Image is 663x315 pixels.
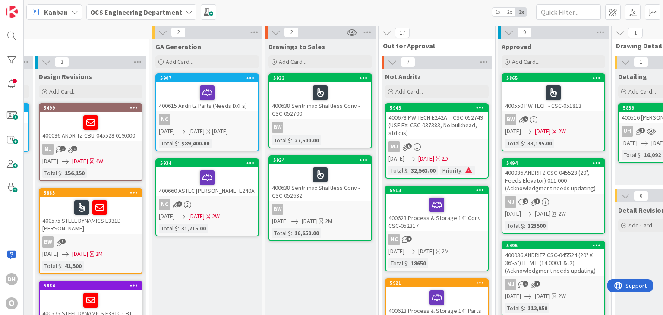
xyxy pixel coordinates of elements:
div: Total $ [42,168,61,178]
div: MJ [40,144,142,155]
span: 6 [406,143,412,149]
span: Add Card... [628,221,656,229]
div: NC [159,199,170,210]
div: 5494 [506,160,604,166]
span: : [178,139,179,148]
div: 5865400550 PW TECH - CSC-051813 [502,74,604,111]
div: Total $ [42,261,61,271]
span: Add Card... [279,58,306,66]
img: Visit kanbanzone.com [6,6,18,18]
span: 17 [395,28,410,38]
span: [DATE] [189,212,205,221]
div: 5495 [502,242,604,249]
div: 5499 [40,104,142,112]
div: 5933 [273,75,371,81]
span: GA Generation [155,42,201,51]
div: 5494 [502,159,604,167]
div: NC [159,114,170,125]
span: Approved [502,42,531,51]
div: 112,950 [525,303,549,313]
div: Total $ [505,139,524,148]
span: 1 [534,198,540,204]
div: Total $ [272,228,291,238]
div: 5924 [269,156,371,164]
div: 5907 [156,74,258,82]
span: 2 [284,27,299,38]
div: 400660 ASTEC [PERSON_NAME] E240A [156,167,258,196]
span: [DATE] [388,154,404,163]
span: : [407,258,409,268]
span: [DATE] [535,292,551,301]
div: 5934 [156,159,258,167]
div: NC [156,199,258,210]
div: Total $ [159,139,178,148]
span: : [61,261,63,271]
span: Drawings to Sales [268,42,325,51]
span: : [61,168,63,178]
div: BW [272,204,283,215]
div: 5913 [390,187,488,193]
span: : [461,166,463,175]
span: 3 [54,57,69,67]
div: 5943400678 PW TECH E242A = CSC-052749 (USE EX: CSC-037383, No bulkhead, std dis) [386,104,488,139]
span: : [178,224,179,233]
div: 400036 ANDRITZ CBU-045528 019.000 [40,112,142,141]
div: 400575 STEEL DYNAMICS E331D [PERSON_NAME] [40,197,142,234]
div: 2W [558,292,566,301]
span: [DATE] [189,127,205,136]
div: MJ [505,196,516,208]
b: OCS Engineering Department [90,8,182,16]
div: 33,195.00 [525,139,554,148]
span: Out for Approval [383,41,484,50]
div: 5921 [386,279,488,287]
div: 400036 ANDRITZ CSC-045523 (20", Feeds Elevator) 011.000 (Acknowledgment needs updating) [502,167,604,194]
div: 5884 [44,283,142,289]
div: 5934400660 ASTEC [PERSON_NAME] E240A [156,159,258,196]
div: 41,500 [63,261,84,271]
div: 5907400615 Andritz Parts (Needs DXFs) [156,74,258,111]
div: NC [386,234,488,245]
div: NC [388,234,400,245]
span: Add Card... [395,88,423,95]
div: BW [272,122,283,133]
div: BW [40,236,142,248]
div: MJ [42,144,54,155]
span: : [641,150,642,160]
span: 3x [515,8,527,16]
span: [DATE] [72,157,88,166]
div: 2M [95,249,103,258]
span: 5 [523,116,528,122]
span: 7 [401,57,415,67]
div: 5907 [160,75,258,81]
div: DH [6,273,18,285]
div: uh [622,126,633,137]
div: 2M [325,217,332,226]
div: 5924400638 Sentrimax Shaftless Conv - CSC-052632 [269,156,371,201]
div: MJ [505,279,516,290]
span: [DATE] [535,209,551,218]
div: Total $ [388,166,407,175]
div: 5924 [273,157,371,163]
span: [DATE] [159,127,175,136]
div: 5934 [160,160,258,166]
span: : [524,303,525,313]
div: MJ [502,279,604,290]
div: BW [42,236,54,248]
span: 2 [523,198,528,204]
span: 9 [517,27,532,38]
div: 123500 [525,221,548,230]
span: 2 [171,27,186,38]
div: 5884 [40,282,142,290]
div: 5499 [44,105,142,111]
div: BW [269,204,371,215]
div: Total $ [272,135,291,145]
div: Total $ [159,224,178,233]
div: 5913 [386,186,488,194]
span: Detailing [618,72,647,81]
div: 18650 [409,258,428,268]
div: Priority [440,166,461,175]
div: MJ [386,141,488,152]
span: Add Card... [628,88,656,95]
div: 5933 [269,74,371,82]
span: [DATE] [42,157,58,166]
